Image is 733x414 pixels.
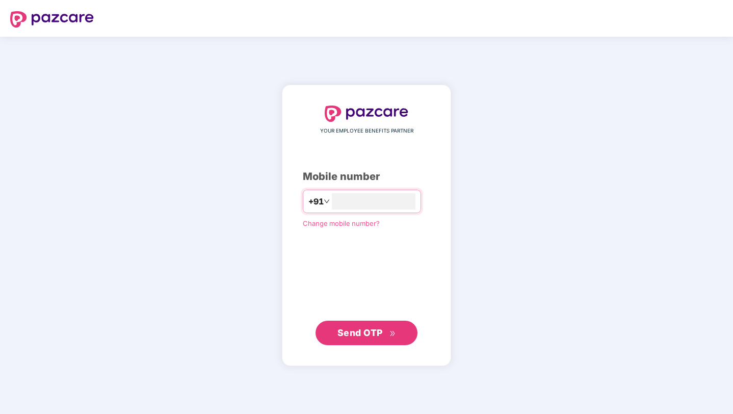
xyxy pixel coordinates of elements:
[389,330,396,337] span: double-right
[320,127,413,135] span: YOUR EMPLOYEE BENEFITS PARTNER
[325,106,408,122] img: logo
[303,169,430,185] div: Mobile number
[303,219,380,227] a: Change mobile number?
[10,11,94,28] img: logo
[308,195,324,208] span: +91
[316,321,417,345] button: Send OTPdouble-right
[324,198,330,204] span: down
[337,327,383,338] span: Send OTP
